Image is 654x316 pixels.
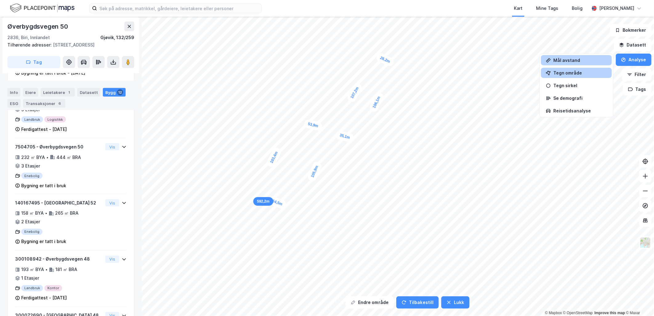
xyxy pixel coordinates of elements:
[23,88,38,97] div: Eiere
[266,147,282,168] div: Map marker
[253,197,273,206] div: Map marker
[15,256,103,263] div: 300108942 - Øverbygdsvegen 48
[21,154,45,161] div: 232 ㎡ BYA
[345,296,394,309] button: Endre område
[335,130,354,143] div: Map marker
[595,311,625,315] a: Improve this map
[7,42,53,47] span: Tilhørende adresser:
[66,89,72,95] div: 1
[553,95,607,101] div: Se demografi
[57,100,63,107] div: 6
[368,91,385,113] div: Map marker
[21,275,39,282] div: 1 Etasjer
[46,155,49,160] div: •
[622,68,652,81] button: Filter
[21,218,40,226] div: 2 Etasjer
[97,4,261,13] input: Søk på adresse, matrikkel, gårdeiere, leietakere eller personer
[7,41,129,49] div: [STREET_ADDRESS]
[77,88,100,97] div: Datasett
[7,56,60,68] button: Tag
[304,119,323,131] div: Map marker
[21,210,44,217] div: 158 ㎡ BYA
[21,266,44,273] div: 193 ㎡ BYA
[45,211,47,216] div: •
[103,88,126,97] div: Bygg
[10,3,75,14] img: logo.f888ab2527a4732fd821a326f86c7f29.svg
[45,267,48,272] div: •
[553,83,607,88] div: Tegn sirkel
[41,88,75,97] div: Leietakere
[7,34,50,41] div: 2836, Biri, Innlandet
[307,161,322,183] div: Map marker
[375,52,395,67] div: Map marker
[21,162,40,170] div: 3 Etasjer
[105,256,119,263] button: Vis
[346,82,363,103] div: Map marker
[640,237,651,249] img: Z
[21,182,66,189] div: Bygning er tatt i bruk
[15,199,103,207] div: 140167495 - [GEOGRAPHIC_DATA] 52
[56,154,81,161] div: 444 ㎡ BRA
[21,294,67,302] div: Ferdigattest - [DATE]
[514,5,523,12] div: Kart
[441,296,469,309] button: Lukk
[7,22,69,31] div: Øverbygdsvegen 50
[21,238,66,245] div: Bygning er tatt i bruk
[268,196,287,210] div: Map marker
[599,5,634,12] div: [PERSON_NAME]
[553,58,607,63] div: Mål avstand
[623,286,654,316] iframe: Chat Widget
[7,88,20,97] div: Info
[536,5,558,12] div: Mine Tags
[616,54,652,66] button: Analyse
[614,39,652,51] button: Datasett
[572,5,583,12] div: Bolig
[553,70,607,75] div: Tegn område
[623,83,652,95] button: Tags
[100,34,134,41] div: Gjøvik, 132/259
[610,24,652,36] button: Bokmerker
[545,311,562,315] a: Mapbox
[23,99,65,108] div: Transaksjoner
[396,296,439,309] button: Tilbakestill
[15,143,103,151] div: 7504705 - Øverbygdsvegen 50
[55,266,77,273] div: 181 ㎡ BRA
[105,143,119,151] button: Vis
[117,89,123,95] div: 12
[105,199,119,207] button: Vis
[21,126,67,133] div: Ferdigattest - [DATE]
[563,311,593,315] a: OpenStreetMap
[55,210,79,217] div: 265 ㎡ BRA
[553,108,607,113] div: Reisetidsanalyse
[7,99,21,108] div: ESG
